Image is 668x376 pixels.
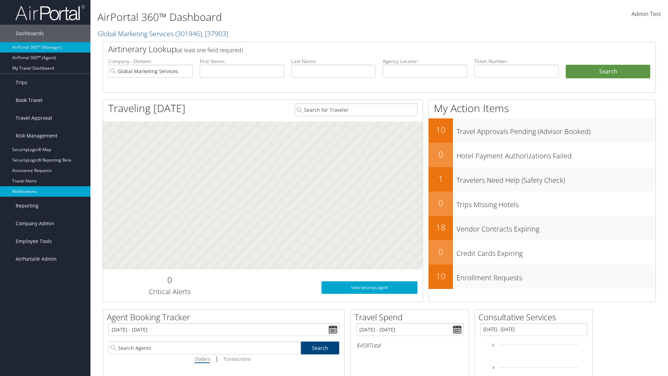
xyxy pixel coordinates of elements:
[429,221,453,233] h2: 18
[109,342,301,354] input: Search Agents
[15,5,85,21] img: airportal-logo.png
[16,25,44,42] span: Dashboards
[16,233,52,250] span: Employee Tools
[295,103,417,116] input: Search for Traveler
[16,215,54,232] span: Company Admin
[429,246,453,258] h2: 0
[456,221,655,234] h3: Vendor Contracts Expiring
[456,269,655,283] h3: Enrollment Requests
[97,10,473,24] h1: AirPortal 360™ Dashboard
[321,281,417,294] a: View SecurityLogic®
[355,311,469,323] h2: Travel Spend
[194,355,210,362] i: Dollars
[456,245,655,258] h3: Credit Cards Expiring
[474,58,559,65] label: Ticket Number:
[429,118,655,143] a: 10Travel Approvals Pending (Advisor Booked)
[202,29,228,38] span: , [ 37903 ]
[16,74,27,91] span: Trips
[108,287,231,297] h3: Critical Alerts
[291,58,376,65] label: Last Name:
[456,123,655,136] h3: Travel Approvals Pending (Advisor Booked)
[356,342,463,349] h6: Total
[16,109,52,127] span: Travel Approval
[429,167,655,191] a: 1Travelers Need Help (Safety Check)
[429,265,655,289] a: 10Enrollment Requests
[16,250,57,268] span: AirPortal® Admin
[429,101,655,116] h1: My Action Items
[456,148,655,161] h3: Hotel Payment Authorizations Failed
[301,342,340,354] a: Search
[492,366,494,370] tspan: 4
[429,124,453,136] h2: 10
[109,354,339,363] div: |
[429,191,655,216] a: 0Trips Missing Hotels
[429,240,655,265] a: 0Credit Cards Expiring
[108,101,185,116] h1: Traveling [DATE]
[108,43,604,55] h2: Airtinerary Lookup
[478,311,593,323] h2: Consultative Services
[456,172,655,185] h3: Travelers Need Help (Safety Check)
[108,58,193,65] label: Company - Division:
[97,29,228,38] a: Global Marketing Services
[108,274,231,286] h2: 0
[176,46,243,54] span: (at least one field required)
[16,127,57,144] span: Risk Management
[631,10,661,18] span: Admin Test
[492,343,494,347] tspan: 6
[16,92,42,109] span: Book Travel
[223,355,250,362] i: Transactions
[175,29,202,38] span: ( 301946 )
[429,197,453,209] h2: 0
[429,173,453,185] h2: 1
[383,58,467,65] label: Agency Locator:
[429,143,655,167] a: 0Hotel Payment Authorizations Failed
[429,216,655,240] a: 18Vendor Contracts Expiring
[16,197,39,214] span: Reporting
[566,65,650,79] button: Search
[107,311,344,323] h2: Agent Booking Tracker
[456,196,655,210] h3: Trips Missing Hotels
[356,342,369,349] span: $458
[200,58,284,65] label: First Name:
[631,3,661,25] a: Admin Test
[429,148,453,160] h2: 0
[429,270,453,282] h2: 10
